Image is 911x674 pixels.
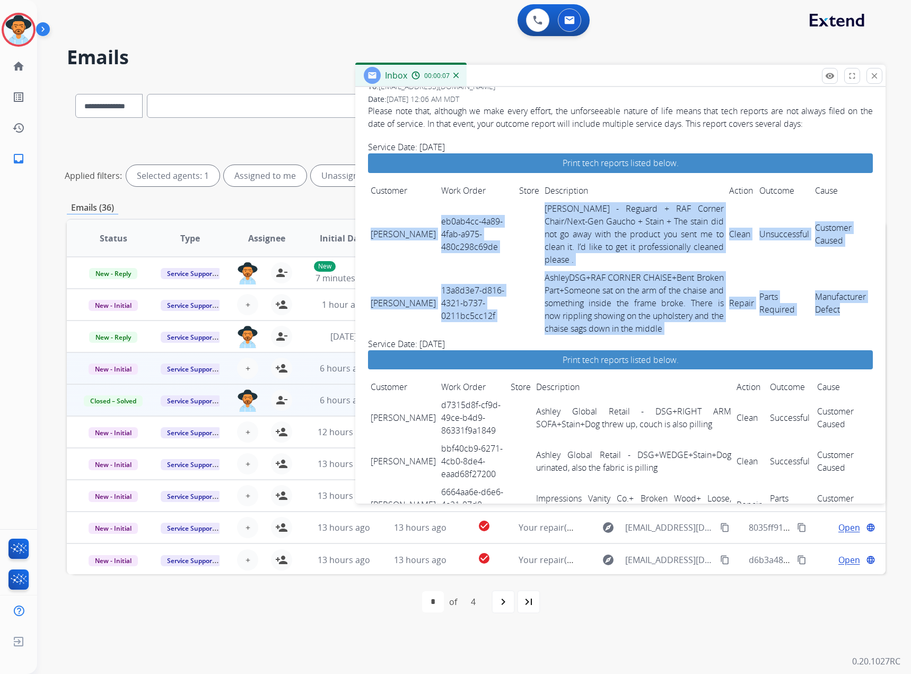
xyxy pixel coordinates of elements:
[812,182,873,200] td: Cause
[602,554,615,566] mat-icon: explore
[441,443,503,480] a: bbf40cb9-6271-4cb0-8de4-eaad68f27200
[814,378,873,396] td: Cause
[275,489,288,502] mat-icon: person_add
[237,421,258,443] button: +
[368,350,873,370] a: Print tech reports listed below.
[246,426,250,438] span: +
[825,71,835,81] mat-icon: remove_red_eye
[89,427,138,438] span: New - Initial
[89,523,138,534] span: New - Initial
[368,141,873,153] h3: Service Date: [DATE]
[330,331,357,342] span: [DATE]
[318,426,370,438] span: 12 hours ago
[318,490,370,502] span: 13 hours ago
[812,269,873,338] td: Manufacturer Defect
[870,71,879,81] mat-icon: close
[237,549,258,571] button: +
[542,200,726,269] td: [PERSON_NAME] - Reguard + RAF Corner Chair/Next-Gen Gaucho + Stain + The stain did not go away wi...
[161,459,221,470] span: Service Support
[770,412,810,424] a: Successful
[852,655,900,668] p: 0.20.1027RC
[318,522,370,533] span: 13 hours ago
[318,554,370,566] span: 13 hours ago
[720,523,730,532] mat-icon: content_copy
[368,153,873,173] a: Print tech reports listed below.
[734,396,767,439] td: Clean
[161,491,221,502] span: Service Support
[161,523,221,534] span: Service Support
[838,554,860,566] span: Open
[726,200,757,269] td: Clean
[368,182,439,200] td: Customer
[12,91,25,103] mat-icon: list_alt
[275,266,288,279] mat-icon: person_remove
[726,269,757,338] td: Repair
[368,439,439,483] td: [PERSON_NAME]
[126,165,220,186] div: Selected agents: 1
[89,459,138,470] span: New - Initial
[441,284,504,322] a: 13a8d3e7-d816-4321-b737-0211bc5cc12f
[734,439,767,483] td: Clean
[387,94,459,104] span: [DATE] 12:06 AM MDT
[4,15,33,45] img: avatar
[246,489,250,502] span: +
[318,458,370,470] span: 13 hours ago
[161,300,221,311] span: Service Support
[497,595,510,608] mat-icon: navigate_next
[385,70,407,81] span: Inbox
[602,521,615,534] mat-icon: explore
[100,232,127,245] span: Status
[246,457,250,470] span: +
[734,378,767,396] td: Action
[275,426,288,438] mat-icon: person_add
[246,362,250,375] span: +
[368,94,873,105] div: Date:
[65,169,122,182] p: Applied filters:
[720,555,730,565] mat-icon: content_copy
[275,362,288,375] mat-icon: person_add
[439,182,516,200] td: Work Order
[237,390,258,412] img: agent-avatar
[316,272,372,284] span: 7 minutes ago
[441,399,501,436] a: d7315d8f-cf9d-49ce-b4d9-86331f9a1849
[519,522,629,533] span: Your repair(s) have shipped
[180,232,200,245] span: Type
[814,396,873,439] td: Customer Caused
[161,364,221,375] span: Service Support
[161,268,221,279] span: Service Support
[522,595,535,608] mat-icon: last_page
[866,523,875,532] mat-icon: language
[797,555,807,565] mat-icon: content_copy
[533,483,734,526] td: Impressions Vanity Co.+ Broken Wood+ Loose, broken, or bent part
[89,300,138,311] span: New - Initial
[368,200,439,269] td: [PERSON_NAME]
[89,364,138,375] span: New - Initial
[311,165,379,186] div: Unassigned
[237,326,258,348] img: agent-avatar
[462,591,484,612] div: 4
[441,215,503,253] a: eb0ab4cc-4a89-4fab-a975-480c298c69de
[394,554,446,566] span: 13 hours ago
[368,483,439,526] td: [PERSON_NAME]
[322,299,365,310] span: 1 hour ago
[246,298,250,311] span: +
[237,453,258,474] button: +
[439,378,508,396] td: Work Order
[12,60,25,73] mat-icon: home
[368,269,439,338] td: [PERSON_NAME]
[89,332,137,343] span: New - Reply
[67,201,118,214] p: Emails (36)
[368,378,439,396] td: Customer
[424,72,450,80] span: 00:00:07
[246,521,250,534] span: +
[797,523,807,532] mat-icon: content_copy
[757,182,813,200] td: Outcome
[89,491,138,502] span: New - Initial
[449,595,457,608] div: of
[314,261,336,272] p: New
[770,455,810,467] a: Successful
[770,492,805,517] a: Parts Required
[814,439,873,483] td: Customer Caused
[726,182,757,200] td: Action
[847,71,857,81] mat-icon: fullscreen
